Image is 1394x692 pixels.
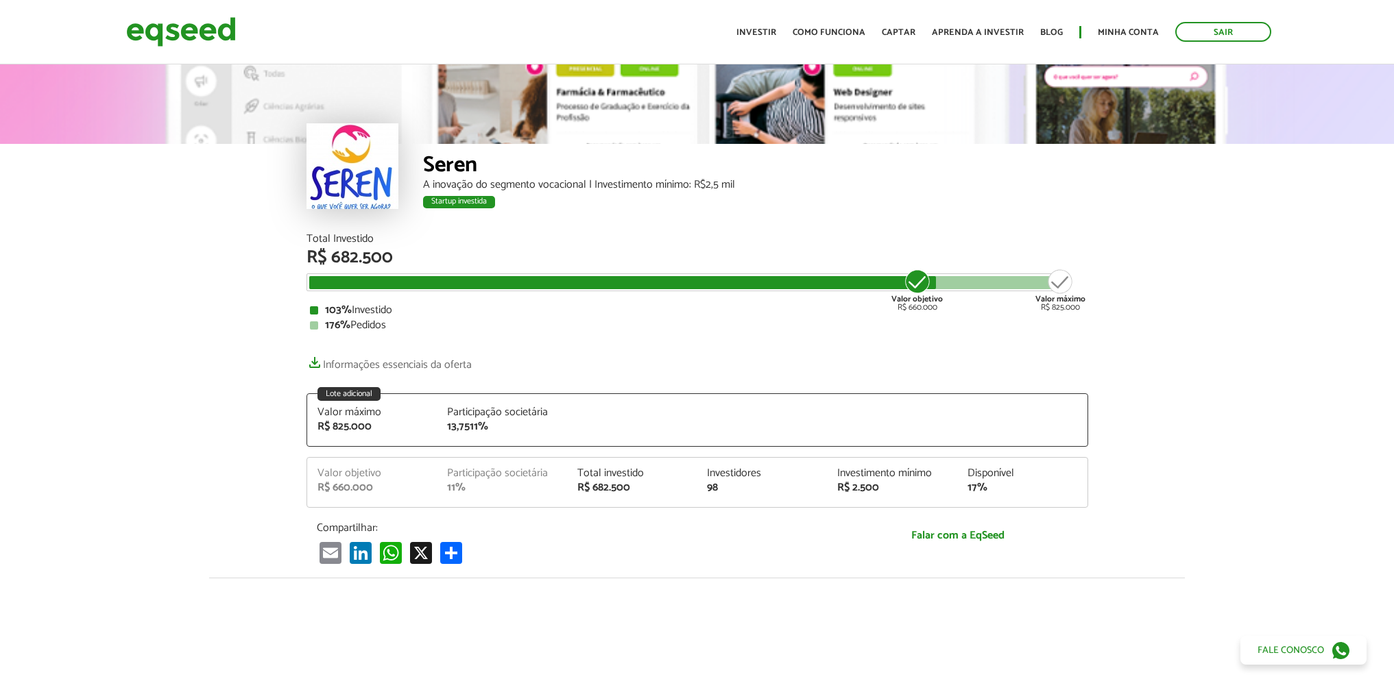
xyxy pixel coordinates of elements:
a: Investir [736,28,776,37]
div: Lote adicional [317,387,381,401]
div: Valor objetivo [317,468,427,479]
strong: 176% [325,316,350,334]
div: Participação societária [447,407,557,418]
div: R$ 2.500 [837,482,947,493]
div: Total Investido [307,234,1088,245]
a: LinkedIn [347,541,374,564]
div: Valor máximo [317,407,427,418]
a: Sair [1175,22,1271,42]
div: 17% [968,482,1077,493]
strong: 103% [325,301,352,319]
strong: Valor objetivo [891,293,943,306]
div: Investimento mínimo [837,468,947,479]
div: R$ 682.500 [577,482,687,493]
div: 11% [447,482,557,493]
a: Fale conosco [1240,636,1367,665]
p: Compartilhar: [317,521,817,534]
a: Minha conta [1098,28,1159,37]
div: Pedidos [310,320,1085,331]
a: X [407,541,435,564]
div: Participação societária [447,468,557,479]
a: Blog [1040,28,1063,37]
div: R$ 825.000 [317,421,427,432]
div: R$ 682.500 [307,249,1088,267]
div: Startup investida [423,196,495,208]
strong: Valor máximo [1035,293,1085,306]
div: Investidores [707,468,817,479]
a: Captar [882,28,915,37]
a: Como funciona [793,28,865,37]
div: Seren [423,154,1088,180]
div: R$ 660.000 [317,482,427,493]
div: R$ 825.000 [1035,268,1085,312]
a: Falar com a EqSeed [838,521,1078,549]
a: Aprenda a investir [932,28,1024,37]
div: 13,7511% [447,421,557,432]
div: R$ 660.000 [891,268,943,312]
div: Investido [310,305,1085,316]
div: A inovação do segmento vocacional | Investimento mínimo: R$2,5 mil [423,180,1088,190]
a: Share [437,541,465,564]
a: Email [317,541,344,564]
img: EqSeed [126,14,236,50]
a: Informações essenciais da oferta [307,351,472,371]
div: Total investido [577,468,687,479]
div: 98 [707,482,817,493]
a: WhatsApp [377,541,405,564]
div: Disponível [968,468,1077,479]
